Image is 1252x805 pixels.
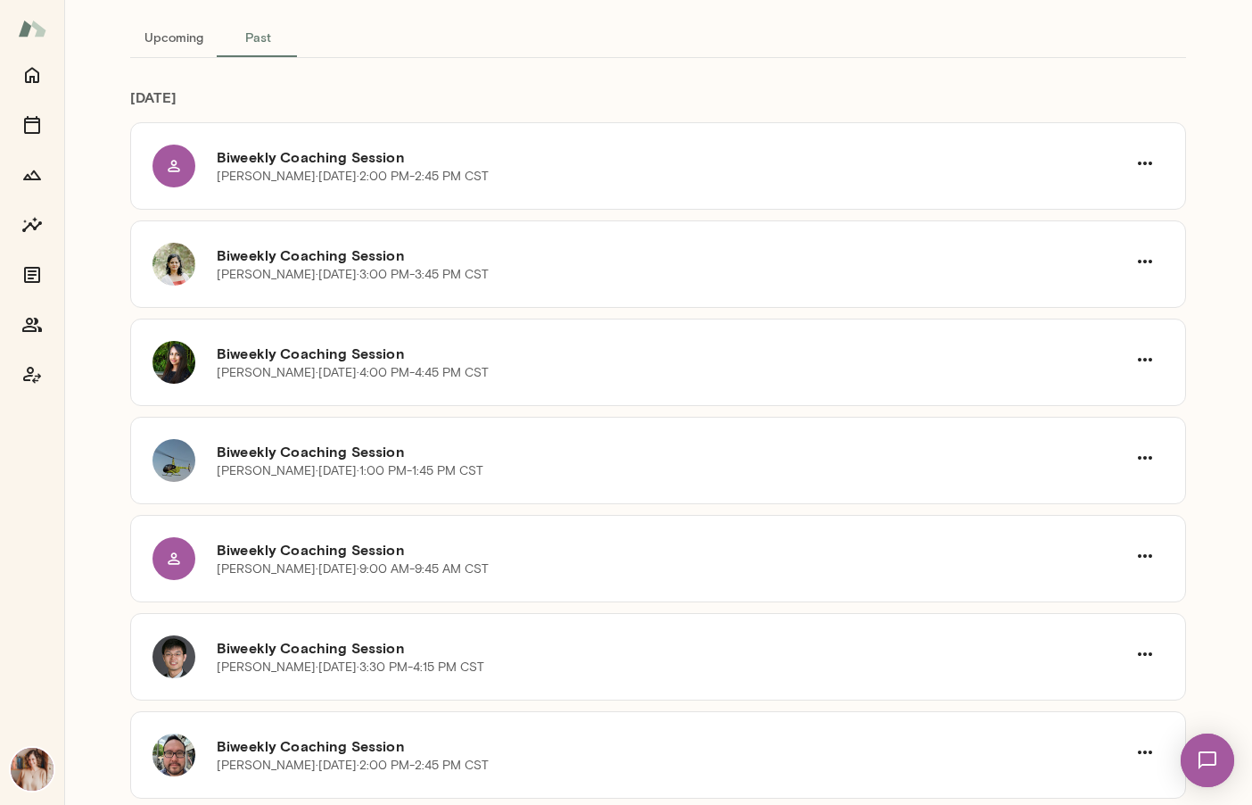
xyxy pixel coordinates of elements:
[217,441,1126,462] h6: Biweekly Coaching Session
[14,107,50,143] button: Sessions
[14,157,50,193] button: Growth Plan
[18,12,46,46] img: Mento
[217,343,1126,364] h6: Biweekly Coaching Session
[217,364,489,382] p: [PERSON_NAME] · [DATE] · 4:00 PM-4:45 PM CST
[14,357,50,393] button: Coach app
[217,735,1126,757] h6: Biweekly Coaching Session
[14,307,50,343] button: Members
[217,637,1126,659] h6: Biweekly Coaching Session
[217,757,489,775] p: [PERSON_NAME] · [DATE] · 2:00 PM-2:45 PM CST
[217,539,1126,560] h6: Biweekly Coaching Session
[130,15,218,58] button: Upcoming
[11,748,54,791] img: Nancy Alsip
[14,207,50,243] button: Insights
[14,57,50,93] button: Home
[217,560,489,578] p: [PERSON_NAME] · [DATE] · 9:00 AM-9:45 AM CST
[217,146,1126,168] h6: Biweekly Coaching Session
[217,462,483,480] p: [PERSON_NAME] · [DATE] · 1:00 PM-1:45 PM CST
[217,659,484,676] p: [PERSON_NAME] · [DATE] · 3:30 PM-4:15 PM CST
[217,266,489,284] p: [PERSON_NAME] · [DATE] · 3:00 PM-3:45 PM CST
[218,15,298,58] button: Past
[130,87,1186,122] h6: [DATE]
[130,15,1186,58] div: basic tabs example
[217,245,1126,266] h6: Biweekly Coaching Session
[217,168,489,186] p: [PERSON_NAME] · [DATE] · 2:00 PM-2:45 PM CST
[14,257,50,293] button: Documents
